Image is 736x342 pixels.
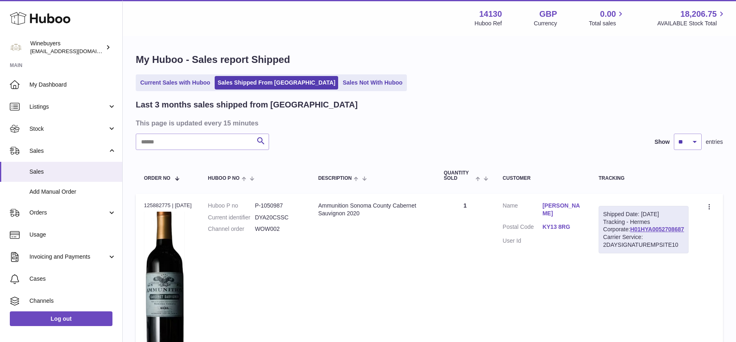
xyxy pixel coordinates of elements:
[543,223,582,231] a: KY13 8RG
[657,9,726,27] a: 18,206.75 AVAILABLE Stock Total
[29,297,116,305] span: Channels
[503,202,542,219] dt: Name
[208,225,255,233] dt: Channel order
[680,9,717,20] span: 18,206.75
[543,202,582,217] a: [PERSON_NAME]
[706,138,723,146] span: entries
[657,20,726,27] span: AVAILABLE Stock Total
[29,231,116,239] span: Usage
[340,76,405,89] a: Sales Not With Huboo
[29,125,108,133] span: Stock
[29,147,108,155] span: Sales
[29,209,108,217] span: Orders
[479,9,502,20] strong: 14130
[215,76,338,89] a: Sales Shipped From [GEOGRAPHIC_DATA]
[503,176,582,181] div: Customer
[630,226,684,232] a: H01HYA0052708687
[255,225,302,233] dd: WOW002
[600,9,616,20] span: 0.00
[30,48,120,54] span: [EMAIL_ADDRESS][DOMAIN_NAME]
[136,53,723,66] h1: My Huboo - Sales report Shipped
[599,176,689,181] div: Tracking
[29,275,116,283] span: Cases
[603,210,684,218] div: Shipped Date: [DATE]
[318,176,352,181] span: Description
[534,20,557,27] div: Currency
[137,76,213,89] a: Current Sales with Huboo
[255,214,302,221] dd: DYA20CSSC
[503,223,542,233] dt: Postal Code
[10,311,112,326] a: Log out
[589,20,625,27] span: Total sales
[589,9,625,27] a: 0.00 Total sales
[599,206,689,253] div: Tracking - Hermes Corporate:
[144,202,192,209] div: 125882775 | [DATE]
[208,176,240,181] span: Huboo P no
[144,176,171,181] span: Order No
[29,188,116,196] span: Add Manual Order
[136,118,721,127] h3: This page is updated every 15 minutes
[318,202,427,217] div: Ammunition Sonoma County Cabernet Sauvignon 2020
[29,103,108,111] span: Listings
[208,214,255,221] dt: Current identifier
[29,253,108,261] span: Invoicing and Payments
[655,138,670,146] label: Show
[30,40,104,55] div: Winebuyers
[29,81,116,89] span: My Dashboard
[255,202,302,210] dd: P-1050987
[10,41,22,54] img: ben@winebuyers.com
[603,233,684,249] div: Carrier Service: 2DAYSIGNATUREMPSITE10
[503,237,542,245] dt: User Id
[475,20,502,27] div: Huboo Ref
[444,170,473,181] span: Quantity Sold
[539,9,557,20] strong: GBP
[136,99,358,110] h2: Last 3 months sales shipped from [GEOGRAPHIC_DATA]
[29,168,116,176] span: Sales
[208,202,255,210] dt: Huboo P no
